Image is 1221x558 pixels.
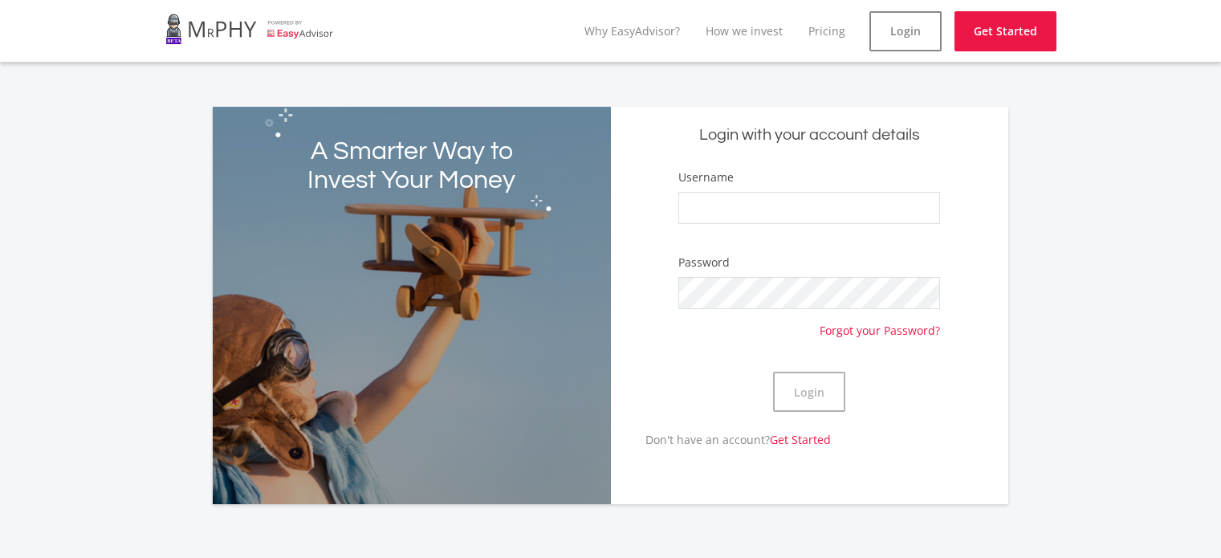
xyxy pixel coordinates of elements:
button: Login [773,372,845,412]
a: Why EasyAdvisor? [584,23,680,39]
a: Get Started [770,432,831,447]
h2: A Smarter Way to Invest Your Money [292,137,531,195]
h5: Login with your account details [623,124,996,146]
a: Pricing [808,23,845,39]
label: Password [678,255,730,271]
p: Don't have an account? [611,431,831,448]
a: Get Started [954,11,1056,51]
a: Login [869,11,942,51]
a: Forgot your Password? [820,309,940,339]
label: Username [678,169,734,185]
a: How we invest [706,23,783,39]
